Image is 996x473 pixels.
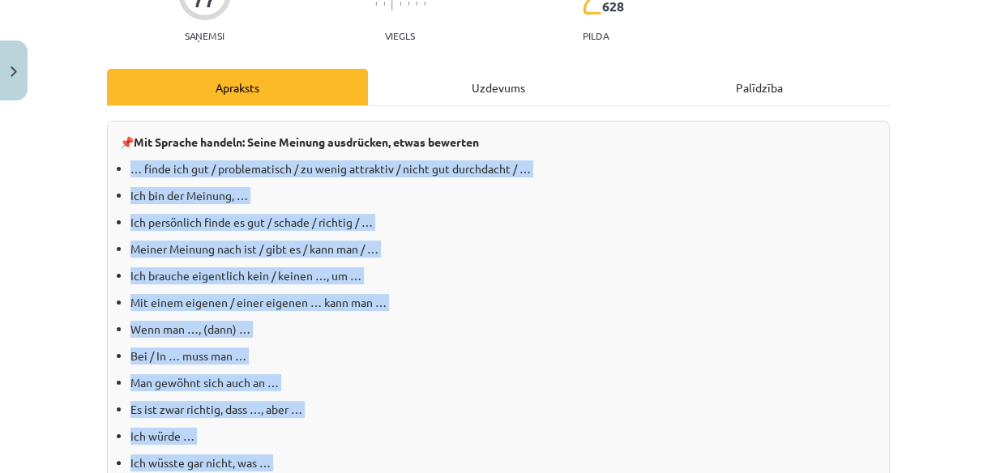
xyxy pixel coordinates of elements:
[375,2,377,6] img: icon-short-line-57e1e144782c952c97e751825c79c345078a6d821885a25fce030b3d8c18986b.svg
[134,134,479,149] strong: Mit Sprache handeln: Seine Meinung ausdrücken, etwas bewerten
[130,241,877,258] p: Meiner Meinung nach ist / gibt es / kann man / …
[130,160,877,177] p: … finde ich gut / problematisch / zu wenig attraktiv / nicht gut durchdacht / …
[107,69,368,105] div: Apraksts
[130,187,877,204] p: Ich bin der Meinung, …
[130,401,877,418] p: Es ist zwar richtig, dass …, aber …
[130,214,877,231] p: Ich persönlich finde es gut / schade / richtig / …
[130,428,877,445] p: Ich würde …
[383,2,385,6] img: icon-short-line-57e1e144782c952c97e751825c79c345078a6d821885a25fce030b3d8c18986b.svg
[130,294,877,311] p: Mit einem eigenen / einer eigenen … kann man …
[400,2,401,6] img: icon-short-line-57e1e144782c952c97e751825c79c345078a6d821885a25fce030b3d8c18986b.svg
[130,321,877,338] p: Wenn man …, (dann) …
[130,374,877,391] p: Man gewöhnt sich auch an …
[130,454,877,471] p: Ich wüsste gar nicht, was …
[178,30,231,41] p: Saņemsi
[11,66,17,77] img: icon-close-lesson-0947bae3869378f0d4975bcd49f059093ad1ed9edebbc8119c70593378902aed.svg
[385,30,415,41] p: Viegls
[416,2,417,6] img: icon-short-line-57e1e144782c952c97e751825c79c345078a6d821885a25fce030b3d8c18986b.svg
[368,69,629,105] div: Uzdevums
[583,30,609,41] p: pilda
[629,69,890,105] div: Palīdzība
[120,134,877,151] p: 📌
[130,347,877,364] p: Bei / In … muss man …
[424,2,425,6] img: icon-short-line-57e1e144782c952c97e751825c79c345078a6d821885a25fce030b3d8c18986b.svg
[130,267,877,284] p: Ich brauche eigentlich kein / keinen …, um …
[408,2,409,6] img: icon-short-line-57e1e144782c952c97e751825c79c345078a6d821885a25fce030b3d8c18986b.svg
